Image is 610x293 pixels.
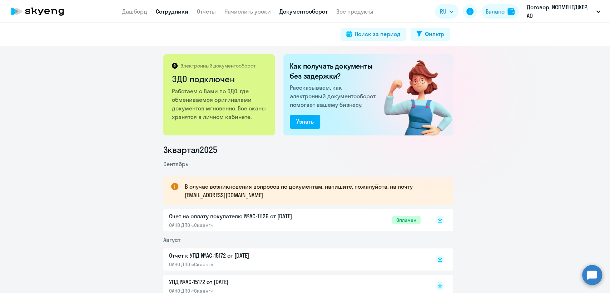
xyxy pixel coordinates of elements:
p: Отчет к УПД №AC-15172 от [DATE] [169,251,319,260]
p: ОАНО ДПО «Скаенг» [169,222,319,228]
button: Фильтр [411,28,450,41]
p: УПД №AC-15172 от [DATE] [169,278,319,286]
p: Рассказываем, как электронный документооборот помогает вашему бизнесу. [290,83,378,109]
img: connected [372,54,453,135]
a: Счет на оплату покупателю №AC-11126 от [DATE]ОАНО ДПО «Скаенг»Оплачен [169,212,421,228]
h2: Как получать документы без задержки? [290,61,378,81]
a: Все продукты [336,8,373,15]
p: В случае возникновения вопросов по документам, напишите, пожалуйста, на почту [EMAIL_ADDRESS][DOM... [185,182,440,199]
div: Поиск за период [355,30,401,38]
div: Баланс [486,7,505,16]
span: RU [440,7,446,16]
span: Август [163,236,180,243]
a: Сотрудники [156,8,188,15]
button: Договор, ИСПМЕНЕДЖЕР, АО [523,3,604,20]
span: Сентябрь [163,160,188,168]
p: Договор, ИСПМЕНЕДЖЕР, АО [527,3,593,20]
a: Дашборд [122,8,147,15]
p: Электронный документооборот [180,63,256,69]
div: Узнать [296,117,314,126]
button: Балансbalance [481,4,519,19]
a: Документооборот [279,8,328,15]
button: Узнать [290,115,320,129]
li: 3 квартал 2025 [163,144,453,155]
h2: ЭДО подключен [172,73,267,85]
p: ОАНО ДПО «Скаенг» [169,261,319,268]
a: Начислить уроки [224,8,271,15]
button: RU [435,4,458,19]
img: balance [507,8,515,15]
span: Оплачен [392,216,421,224]
button: Поиск за период [341,28,406,41]
p: Счет на оплату покупателю №AC-11126 от [DATE] [169,212,319,220]
a: Отчеты [197,8,216,15]
div: Фильтр [425,30,444,38]
p: Работаем с Вами по ЭДО, где обмениваемся оригиналами документов мгновенно. Все сканы хранятся в л... [172,87,267,121]
a: Отчет к УПД №AC-15172 от [DATE]ОАНО ДПО «Скаенг» [169,251,421,268]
